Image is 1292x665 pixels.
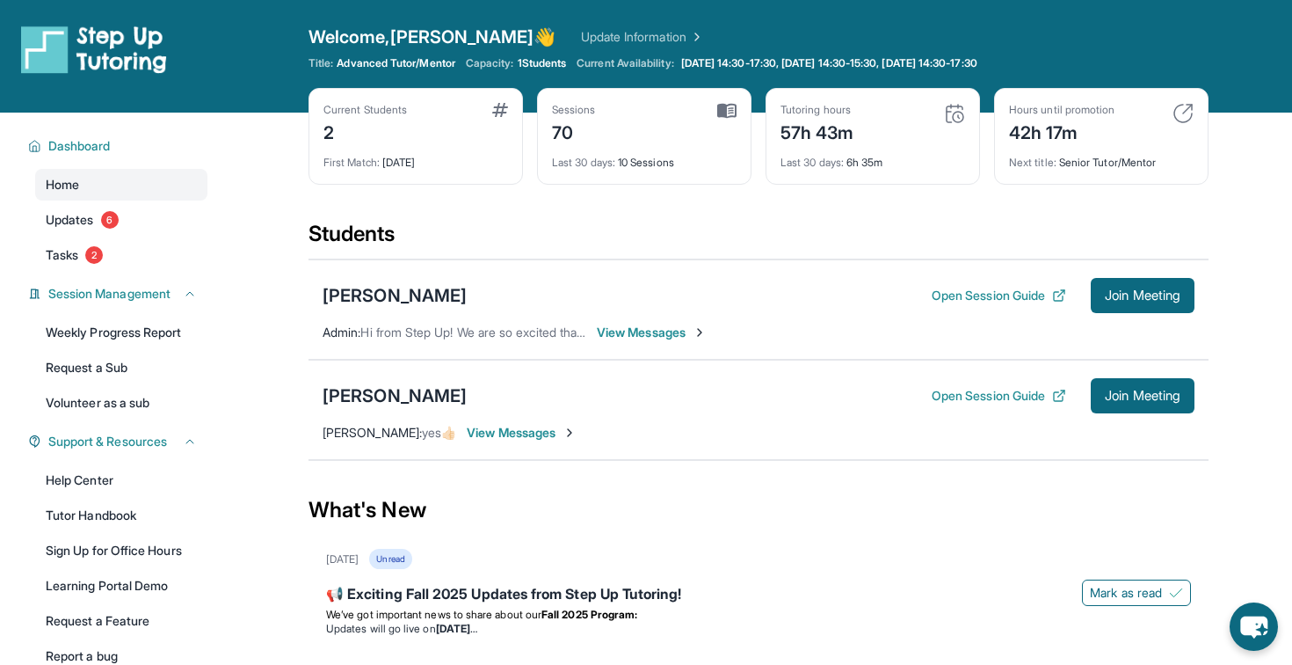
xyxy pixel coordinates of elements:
a: Sign Up for Office Hours [35,535,207,566]
div: Hours until promotion [1009,103,1114,117]
span: 2 [85,246,103,264]
div: 70 [552,117,596,145]
a: Help Center [35,464,207,496]
a: Tutor Handbook [35,500,207,531]
div: What's New [308,471,1209,549]
img: Chevron Right [686,28,704,46]
span: Capacity: [466,56,514,70]
div: Students [308,220,1209,259]
div: 57h 43m [780,117,854,145]
button: Session Management [41,285,197,303]
div: 42h 17m [1009,117,1114,145]
img: card [944,103,965,124]
span: View Messages [467,424,577,442]
button: Join Meeting [1091,278,1194,313]
span: Welcome, [PERSON_NAME] 👋 [308,25,556,49]
span: Last 30 days : [780,156,844,169]
span: Current Availability: [577,56,673,70]
li: Updates will go live on [326,622,1191,636]
a: Update Information [581,28,704,46]
a: Request a Sub [35,352,207,384]
span: [DATE] 14:30-17:30, [DATE] 14:30-15:30, [DATE] 14:30-17:30 [681,56,977,70]
div: Current Students [323,103,407,117]
a: Home [35,169,207,201]
span: yes👍🏻 [422,425,456,440]
div: 6h 35m [780,145,965,170]
span: Join Meeting [1105,391,1180,401]
div: Senior Tutor/Mentor [1009,145,1194,170]
a: Volunteer as a sub [35,387,207,419]
a: Request a Feature [35,605,207,637]
div: 10 Sessions [552,145,737,170]
img: card [717,103,737,119]
div: [DATE] [323,145,508,170]
img: logo [21,25,167,74]
a: Learning Portal Demo [35,570,207,602]
button: Open Session Guide [932,387,1066,405]
a: Updates6 [35,204,207,236]
a: Tasks2 [35,239,207,271]
div: [PERSON_NAME] [323,384,467,408]
span: First Match : [323,156,380,169]
div: Sessions [552,103,596,117]
span: 1 Students [518,56,567,70]
strong: Fall 2025 Program: [541,608,637,621]
a: Weekly Progress Report [35,317,207,348]
span: Dashboard [48,137,111,155]
button: Open Session Guide [932,287,1066,304]
button: Dashboard [41,137,197,155]
a: [DATE] 14:30-17:30, [DATE] 14:30-15:30, [DATE] 14:30-17:30 [678,56,981,70]
img: Mark as read [1169,586,1183,600]
button: Join Meeting [1091,378,1194,413]
div: 📢 Exciting Fall 2025 Updates from Step Up Tutoring! [326,583,1191,608]
strong: [DATE] [436,622,477,635]
span: Mark as read [1090,584,1162,602]
span: Last 30 days : [552,156,615,169]
img: Chevron-Right [693,325,707,340]
span: Session Management [48,285,171,303]
button: Support & Resources [41,433,197,450]
span: Advanced Tutor/Mentor [337,56,454,70]
div: Unread [369,549,411,569]
div: 2 [323,117,407,145]
button: Mark as read [1082,580,1191,606]
div: [PERSON_NAME] [323,283,467,308]
span: 6 [101,211,119,229]
div: [DATE] [326,552,359,566]
img: Chevron-Right [563,426,577,440]
img: card [1172,103,1194,124]
span: Updates [46,211,94,229]
span: Tasks [46,246,78,264]
button: chat-button [1230,603,1278,651]
img: card [492,103,508,117]
span: Admin : [323,325,360,340]
span: Title: [308,56,333,70]
span: We’ve got important news to share about our [326,608,541,621]
span: Join Meeting [1105,290,1180,301]
span: View Messages [597,324,707,341]
span: Support & Resources [48,433,167,450]
span: Home [46,176,79,194]
span: [PERSON_NAME] : [323,425,422,440]
span: Next title : [1009,156,1056,169]
div: Tutoring hours [780,103,854,117]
